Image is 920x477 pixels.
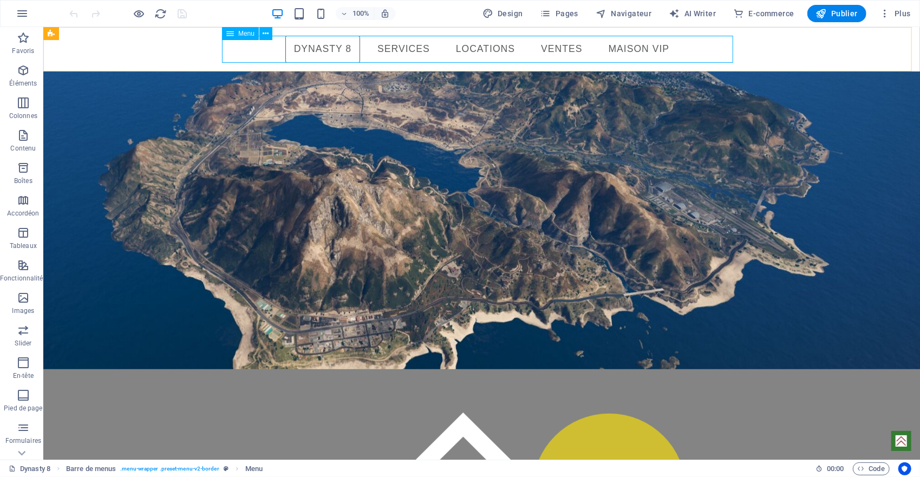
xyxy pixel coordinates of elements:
[875,5,915,22] button: Plus
[478,5,527,22] button: Design
[10,144,36,153] p: Contenu
[120,462,219,475] span: . menu-wrapper .preset-menu-v2-border
[729,5,798,22] button: E-commerce
[834,465,836,473] span: :
[133,7,146,20] button: Cliquez ici pour quitter le mode Aperçu et poursuivre l'édition.
[816,8,858,19] span: Publier
[591,5,656,22] button: Navigateur
[9,112,37,120] p: Colonnes
[733,8,794,19] span: E-commerce
[245,462,263,475] span: Cliquez pour sélectionner. Double-cliquez pour modifier.
[5,436,41,445] p: Formulaires
[15,339,32,348] p: Slider
[853,462,890,475] button: Code
[827,462,844,475] span: 00 00
[66,462,116,475] span: Cliquez pour sélectionner. Double-cliquez pour modifier.
[9,462,50,475] a: Cliquez pour annuler la sélection. Double-cliquez pour ouvrir Pages.
[155,8,167,20] i: Actualiser la page
[336,7,374,20] button: 100%
[352,7,369,20] h6: 100%
[478,5,527,22] div: Design (Ctrl+Alt+Y)
[224,466,229,472] i: Cet élément est une présélection personnalisable.
[10,241,37,250] p: Tableaux
[664,5,720,22] button: AI Writer
[9,79,37,88] p: Éléments
[7,209,39,218] p: Accordéon
[807,5,866,22] button: Publier
[815,462,844,475] h6: Durée de la session
[4,404,42,413] p: Pied de page
[858,462,885,475] span: Code
[14,177,32,185] p: Boîtes
[898,462,911,475] button: Usercentrics
[596,8,651,19] span: Navigateur
[380,9,390,18] i: Lors du redimensionnement, ajuster automatiquement le niveau de zoom en fonction de l'appareil sé...
[238,30,255,37] span: Menu
[540,8,578,19] span: Pages
[482,8,523,19] span: Design
[879,8,911,19] span: Plus
[154,7,167,20] button: reload
[536,5,583,22] button: Pages
[66,462,263,475] nav: breadcrumb
[12,306,35,315] p: Images
[669,8,716,19] span: AI Writer
[12,47,34,55] p: Favoris
[13,371,34,380] p: En-tête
